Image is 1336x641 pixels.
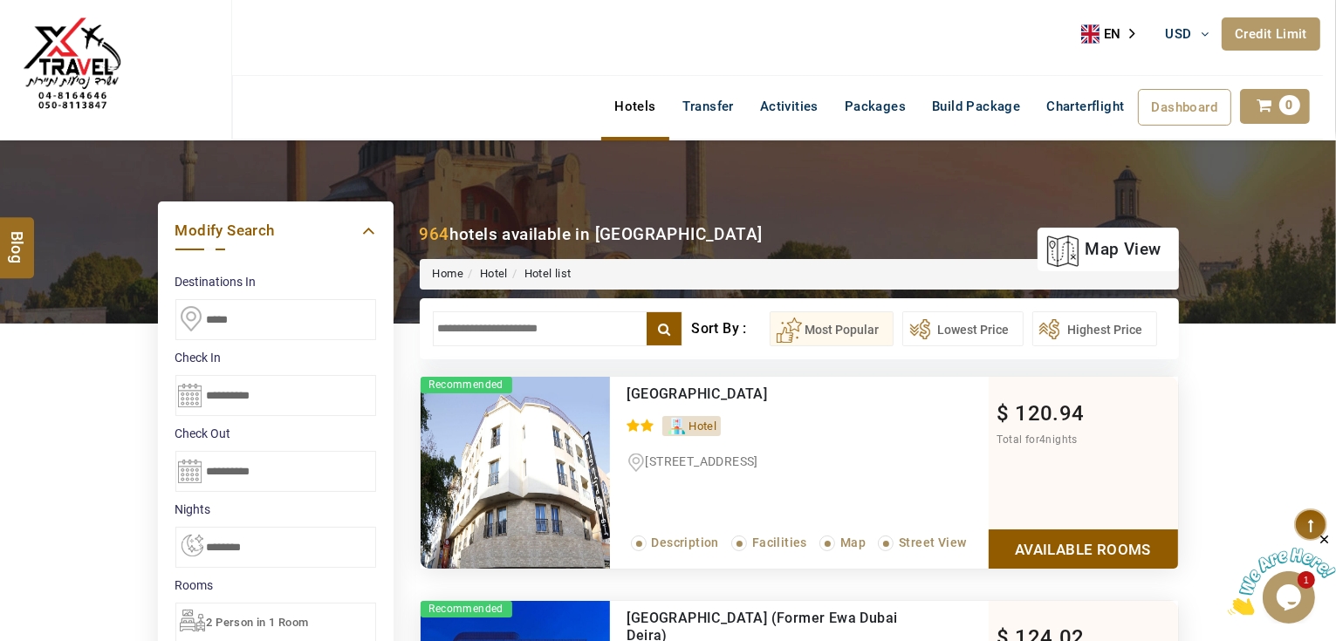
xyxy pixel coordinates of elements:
img: The Royal Line Holidays [13,8,131,126]
b: 964 [420,224,449,244]
a: Activities [747,89,832,124]
label: Check In [175,349,376,366]
a: Charterflight [1033,89,1137,124]
span: 2 Person in 1 Room [207,616,309,629]
button: Most Popular [770,311,894,346]
a: Show Rooms [989,529,1178,569]
span: Total for nights [997,433,1078,446]
span: Blog [6,230,29,245]
span: Facilities [752,535,807,549]
span: Map [840,535,866,549]
span: 0 [1279,95,1300,115]
div: hotels available in [GEOGRAPHIC_DATA] [420,222,763,246]
button: Highest Price [1032,311,1157,346]
span: Charterflight [1046,99,1124,114]
a: Modify Search [175,219,376,242]
div: Language [1081,21,1148,47]
span: Dashboard [1152,99,1218,115]
img: 5b6298e4072639e12ab263adc6002d4ca753dfb2.jpeg [421,377,610,569]
a: [GEOGRAPHIC_DATA] [627,385,768,402]
a: Build Package [919,89,1033,124]
a: Hotel [480,267,508,280]
a: map view [1046,230,1161,269]
li: Hotel list [508,266,572,283]
div: Grand Square Hotel [627,385,916,403]
a: EN [1081,21,1148,47]
div: Sort By : [691,311,769,346]
span: 4 [1039,433,1045,446]
label: Check Out [175,425,376,442]
span: Hotel [689,419,716,433]
a: Packages [832,89,919,124]
button: Lowest Price [902,311,1024,346]
label: nights [175,501,376,518]
a: 0 [1240,89,1310,124]
a: Home [433,267,464,280]
span: Street View [899,535,966,549]
span: Recommended [421,377,512,393]
label: Rooms [175,576,376,594]
span: Recommended [421,601,512,617]
span: USD [1166,26,1192,42]
aside: Language selected: English [1081,21,1148,47]
a: Transfer [669,89,747,124]
a: Hotels [601,89,668,124]
span: 120.94 [1015,401,1084,426]
iframe: chat widget [1228,532,1336,615]
span: Description [652,535,719,549]
span: $ [997,401,1010,426]
label: Destinations In [175,273,376,290]
span: [STREET_ADDRESS] [646,454,758,468]
a: Credit Limit [1222,17,1320,51]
